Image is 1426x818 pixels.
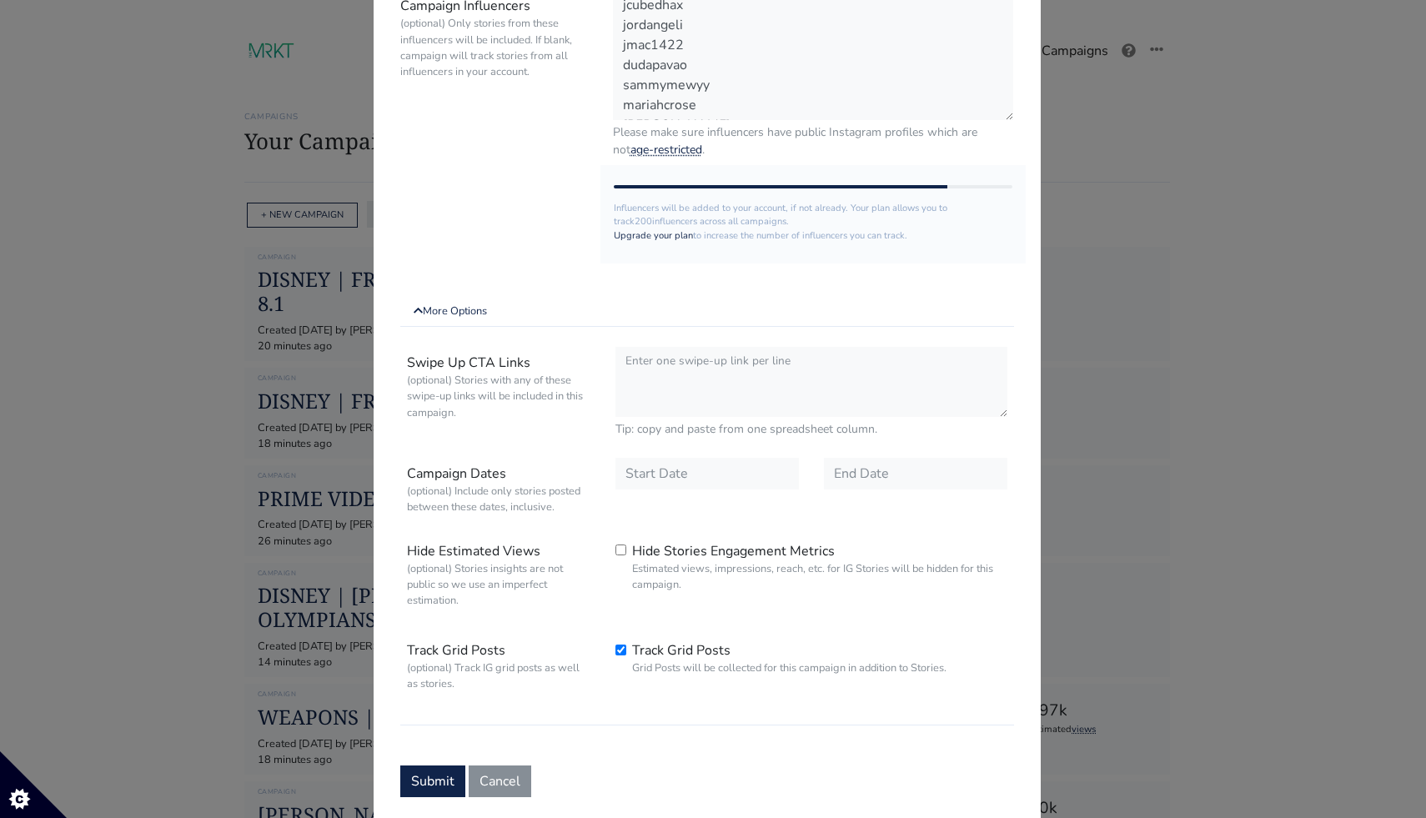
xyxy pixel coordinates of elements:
[630,142,702,158] a: age-restricted
[824,458,1007,489] input: Date in YYYY-MM-DD format
[613,123,1014,158] small: Please make sure influencers have public Instagram profiles which are not .
[394,458,603,521] label: Campaign Dates
[469,765,531,797] button: Cancel
[400,297,1014,327] a: More Options
[407,373,590,421] small: (optional) Stories with any of these swipe-up links will be included in this campaign.
[614,229,693,242] a: Upgrade your plan
[407,660,590,692] small: (optional) Track IG grid posts as well as stories.
[632,660,946,676] small: Grid Posts will be collected for this campaign in addition to Stories.
[394,347,603,438] label: Swipe Up CTA Links
[615,544,626,555] input: Hide Stories Engagement MetricsEstimated views, impressions, reach, etc. for IG Stories will be h...
[400,765,465,797] button: Submit
[614,229,1013,243] p: to increase the number of influencers you can track.
[407,484,590,515] small: (optional) Include only stories posted between these dates, inclusive.
[394,635,603,698] label: Track Grid Posts
[615,420,1007,438] small: Tip: copy and paste from one spreadsheet column.
[600,165,1027,263] div: Influencers will be added to your account, if not already. Your plan allows you to track influenc...
[615,645,626,655] input: Track Grid PostsGrid Posts will be collected for this campaign in addition to Stories.
[394,535,603,615] label: Hide Estimated Views
[407,561,590,610] small: (optional) Stories insights are not public so we use an imperfect estimation.
[632,640,946,676] label: Track Grid Posts
[400,16,588,80] small: (optional) Only stories from these influencers will be included. If blank, campaign will track st...
[615,458,799,489] input: Date in YYYY-MM-DD format
[632,561,1007,593] small: Estimated views, impressions, reach, etc. for IG Stories will be hidden for this campaign.
[632,541,1007,593] label: Hide Stories Engagement Metrics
